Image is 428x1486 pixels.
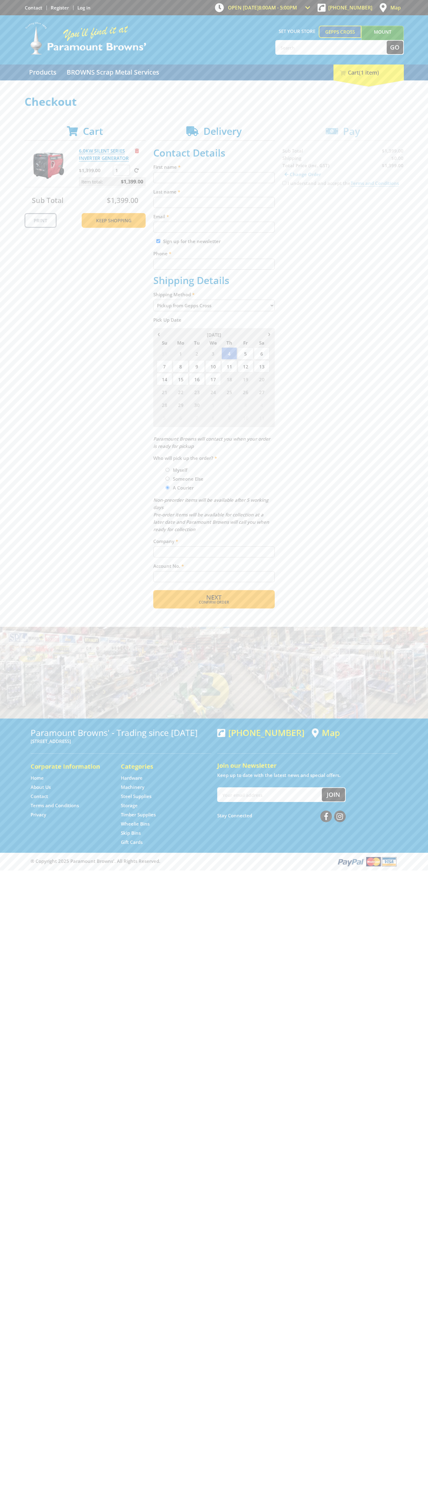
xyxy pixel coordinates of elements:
span: 4 [254,399,270,411]
a: Log in [77,5,91,11]
span: Set your store [275,26,319,37]
span: 1 [173,347,188,360]
a: Mount [PERSON_NAME] [361,26,404,49]
span: 3 [205,347,221,360]
label: Pick Up Date [153,316,275,323]
span: [DATE] [207,332,221,338]
span: 9 [221,412,237,424]
label: Last name [153,188,275,195]
span: Next [206,593,221,601]
label: Company [153,538,275,545]
img: 6.0KW SILENT SERIES INVERTER GENERATOR [30,147,67,184]
span: Cart [83,124,103,138]
p: Keep up to date with the latest news and special offers. [217,771,398,779]
span: 16 [189,373,205,385]
span: 28 [157,399,172,411]
span: 7 [157,360,172,372]
input: Please select who will pick up the order. [166,486,169,490]
a: Go to the BROWNS Scrap Metal Services page [62,65,164,80]
span: Delivery [203,124,242,138]
span: (1 item) [359,69,379,76]
input: Please enter your last name. [153,197,275,208]
a: Go to the Contact page [25,5,42,11]
p: Item total: [79,177,146,186]
span: $1,399.00 [107,195,138,205]
h1: Checkout [24,96,404,108]
span: Mo [173,339,188,347]
span: 8 [173,360,188,372]
a: Go to the registration page [51,5,69,11]
span: 5 [157,412,172,424]
button: Next Confirm order [153,590,275,608]
span: 3 [238,399,253,411]
span: 9 [189,360,205,372]
a: Go to the Storage page [121,802,138,809]
label: Who will pick up the order? [153,454,275,462]
span: 17 [205,373,221,385]
input: Please enter your email address. [153,222,275,233]
span: 19 [238,373,253,385]
div: [PHONE_NUMBER] [217,728,304,737]
em: Non-preorder items will be available after 5 working days Pre-order items will be available for c... [153,497,269,532]
h5: Join our Newsletter [217,761,398,770]
span: Th [221,339,237,347]
a: Go to the Contact page [31,793,48,800]
h2: Contact Details [153,147,275,159]
a: Go to the Products page [24,65,61,80]
span: 8:00am - 5:00pm [259,4,297,11]
h5: Corporate Information [31,762,109,771]
span: Fr [238,339,253,347]
a: Go to the Timber Supplies page [121,811,156,818]
span: 11 [254,412,270,424]
label: First name [153,163,275,171]
label: A Courier [171,482,196,493]
span: 31 [157,347,172,360]
span: $1,399.00 [121,177,143,186]
span: Tu [189,339,205,347]
label: Email [153,213,275,220]
span: 14 [157,373,172,385]
input: Your email address [218,788,322,801]
input: Please enter your account number. [153,571,275,582]
a: Go to the Gift Cards page [121,839,143,845]
span: 26 [238,386,253,398]
span: 10 [238,412,253,424]
p: [STREET_ADDRESS] [31,737,211,745]
input: Please enter your telephone number. [153,259,275,270]
label: Shipping Method [153,291,275,298]
span: 21 [157,386,172,398]
span: 13 [254,360,270,372]
span: Confirm order [166,601,262,604]
span: 2 [189,347,205,360]
img: PayPal, Mastercard, Visa accepted [337,856,398,867]
input: Please select who will pick up the order. [166,468,169,472]
span: 25 [221,386,237,398]
span: 22 [173,386,188,398]
span: 4 [221,347,237,360]
span: 29 [173,399,188,411]
span: OPEN [DATE] [228,4,297,11]
select: Please select a shipping method. [153,300,275,311]
span: 20 [254,373,270,385]
a: Go to the Home page [31,775,44,781]
span: 23 [189,386,205,398]
a: 6.0KW SILENT SERIES INVERTER GENERATOR [79,148,129,161]
a: Go to the Steel Supplies page [121,793,151,800]
img: Paramount Browns' [24,21,147,55]
span: Sub Total [32,195,63,205]
h3: Paramount Browns' - Trading since [DATE] [31,728,211,737]
div: Stay Connected [217,808,346,823]
span: 10 [205,360,221,372]
input: Search [276,41,387,54]
span: 8 [205,412,221,424]
span: Sa [254,339,270,347]
a: Go to the About Us page [31,784,51,790]
a: View a map of Gepps Cross location [312,728,340,738]
span: 2 [221,399,237,411]
span: 18 [221,373,237,385]
span: 11 [221,360,237,372]
button: Join [322,788,345,801]
a: Keep Shopping [82,213,146,228]
label: Account No. [153,562,275,570]
h5: Categories [121,762,199,771]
